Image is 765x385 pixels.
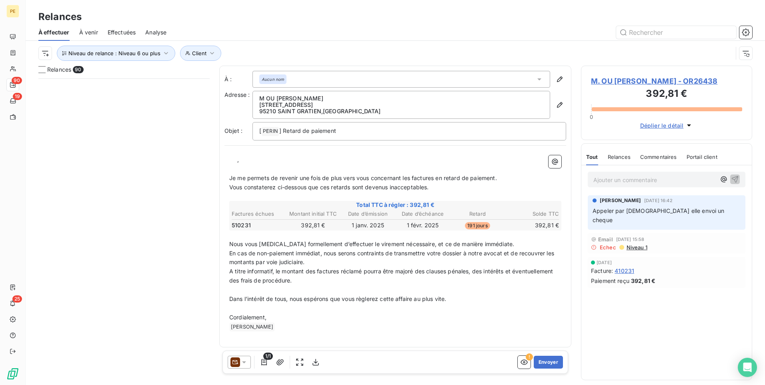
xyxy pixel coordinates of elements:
[505,221,559,230] td: 392,81 €
[616,237,645,242] span: [DATE] 15:58
[259,95,543,102] p: M OU [PERSON_NAME]
[6,367,19,380] img: Logo LeanPay
[12,295,22,303] span: 25
[631,277,655,285] span: 392,81 €
[259,127,261,134] span: [
[593,207,726,223] span: Appeler par [DEMOGRAPHIC_DATA] elle envoi un cheque
[279,127,336,134] span: ] Retard de paiement
[38,10,82,24] h3: Relances
[6,94,19,107] a: 19
[224,127,242,134] span: Objet :
[259,108,543,114] p: 95210 SAINT GRATIEN , [GEOGRAPHIC_DATA]
[6,78,19,91] a: 90
[591,267,613,275] span: Facture :
[644,198,673,203] span: [DATE] 16:42
[600,244,616,251] span: Echec
[12,77,22,84] span: 90
[640,154,677,160] span: Commentaires
[6,5,19,18] div: PE
[229,184,429,190] span: Vous constaterez ci-dessous que ces retards sont devenus inacceptables.
[687,154,717,160] span: Portail client
[229,295,446,302] span: Dans l’intérêt de tous, nous espérons que vous règlerez cette affaire au plus vite.
[341,221,395,230] td: 1 janv. 2025
[259,102,543,108] p: [STREET_ADDRESS]
[262,76,284,82] em: Aucun nom
[616,26,736,39] input: Rechercher
[738,358,757,377] div: Open Intercom Messenger
[229,250,556,266] span: En cas de non-paiement immédiat, nous serons contraints de transmettre votre dossier à notre avoc...
[224,75,252,83] label: À :
[57,46,175,61] button: Niveau de relance : Niveau 6 ou plus
[262,127,279,136] span: PERIN
[598,236,613,243] span: Email
[229,241,514,247] span: Nous vous [MEDICAL_DATA] formellement d’effectuer le virement nécessaire, et ce de manière immédi...
[396,221,450,230] td: 1 févr. 2025
[465,222,490,229] span: 191 jours
[286,221,340,230] td: 392,81 €
[180,46,221,61] button: Client
[229,174,497,181] span: Je me permets de revenir une fois de plus vers vous concernant les factures en retard de paiement.
[192,50,206,56] span: Client
[597,260,612,265] span: [DATE]
[230,201,560,209] span: Total TTC à régler : 392,81 €
[232,221,251,229] span: 510231
[68,50,160,56] span: Niveau de relance : Niveau 6 ou plus
[108,28,136,36] span: Effectuées
[224,91,250,98] span: Adresse :
[13,93,22,100] span: 19
[286,210,340,218] th: Montant initial TTC
[505,210,559,218] th: Solde TTC
[145,28,166,36] span: Analyse
[591,86,742,102] h3: 392,81 €
[590,114,593,120] span: 0
[591,76,742,86] span: M. OU [PERSON_NAME] - OR26438
[591,277,629,285] span: Paiement reçu
[230,323,274,332] span: [PERSON_NAME]
[79,28,98,36] span: À venir
[626,244,647,251] span: Niveau 1
[341,210,395,218] th: Date d’émission
[73,66,83,73] span: 90
[451,210,505,218] th: Retard
[229,268,555,284] span: A titre informatif, le montant des factures réclamé pourra être majoré des clauses pénales, des i...
[38,78,210,385] div: grid
[237,156,239,163] span: ,
[231,210,285,218] th: Factures échues
[640,121,684,130] span: Déplier le détail
[38,28,70,36] span: À effectuer
[263,353,273,360] span: 1/1
[608,154,631,160] span: Relances
[534,356,563,369] button: Envoyer
[396,210,450,218] th: Date d’échéance
[586,154,598,160] span: Tout
[615,267,634,275] span: 410231
[47,66,71,74] span: Relances
[600,197,641,204] span: [PERSON_NAME]
[638,121,696,130] button: Déplier le détail
[229,314,266,321] span: Cordialement,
